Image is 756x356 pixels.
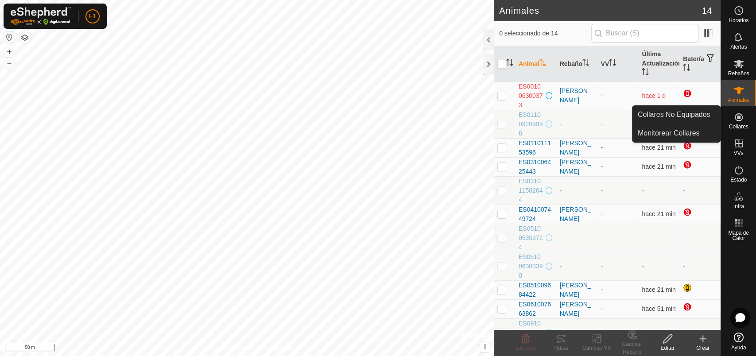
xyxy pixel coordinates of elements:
div: - [560,120,594,129]
a: Contáctenos [263,344,292,352]
td: - [679,224,721,252]
app-display-virtual-paddock-transition: - [601,187,603,194]
div: - [560,186,594,195]
p-sorticon: Activar para ordenar [582,60,589,67]
a: Monitorear Collares [632,124,720,142]
span: Rebaños [728,71,749,76]
app-display-virtual-paddock-transition: - [601,286,603,293]
a: Política de Privacidad [201,344,252,352]
div: [PERSON_NAME] [560,86,594,105]
span: ES051005353724 [519,224,544,252]
div: [PERSON_NAME] [560,281,594,299]
p-sorticon: Activar para ordenar [642,70,649,77]
div: [PERSON_NAME] [560,139,594,157]
span: 22 ago 2025, 11:36 [642,305,675,312]
app-display-virtual-paddock-transition: - [601,234,603,241]
span: Collares No Equipados [638,109,710,120]
span: ES001006300373 [519,82,544,110]
th: Rebaño [556,46,597,82]
h2: Animales [499,5,702,16]
div: - [560,262,594,271]
div: [PERSON_NAME] [560,158,594,176]
div: Crear [685,344,721,352]
app-display-virtual-paddock-transition: - [601,92,603,99]
button: Capas del Mapa [19,32,30,43]
th: Batería [679,46,721,82]
span: 20 ago 2025, 12:36 [642,92,666,99]
span: i [484,343,486,351]
div: - [560,233,594,243]
span: Collares [729,124,748,129]
span: Animales [728,97,749,103]
a: Collares No Equipados [632,106,720,124]
span: Mapa de Calor [723,230,754,241]
span: Eliminar [516,345,535,351]
span: ES031006425443 [519,158,553,176]
span: VVs [733,151,743,156]
span: ES041007449724 [519,205,553,224]
p-sorticon: Activar para ordenar [683,65,690,72]
th: Animal [515,46,556,82]
app-display-virtual-paddock-transition: - [601,120,603,128]
span: 22 ago 2025, 12:06 [642,210,675,217]
div: Cambiar VV [579,344,614,352]
p-sorticon: Activar para ordenar [506,60,513,67]
app-display-virtual-paddock-transition: - [601,329,603,336]
span: Monitorear Collares [638,128,700,139]
app-display-virtual-paddock-transition: - [601,210,603,217]
div: Cambiar Rebaño [614,340,650,356]
span: ES061007663862 [519,300,553,318]
td: - [679,252,721,280]
span: ES091006300361 [519,319,544,347]
img: Logo Gallagher [11,7,71,25]
span: - [642,187,644,194]
span: Alertas [730,44,747,50]
div: Rutas [543,344,579,352]
app-display-virtual-paddock-transition: - [601,263,603,270]
span: ES031011582644 [519,177,544,205]
span: Infra [733,204,744,209]
td: - [679,318,721,347]
input: Buscar (S) [591,24,698,43]
button: Restablecer Mapa [4,32,15,43]
span: 22 ago 2025, 12:06 [642,286,675,293]
th: VV [597,46,639,82]
span: - [642,263,644,270]
p-sorticon: Activar para ordenar [539,60,547,67]
app-display-virtual-paddock-transition: - [601,305,603,312]
div: [PERSON_NAME] [560,205,594,224]
span: ES011009209998 [519,110,544,138]
div: [PERSON_NAME] [560,300,594,318]
div: - [560,328,594,337]
span: 22 ago 2025, 12:06 [642,144,675,151]
button: – [4,58,15,69]
button: i [480,342,490,352]
span: - [642,234,644,241]
a: Ayuda [721,329,756,354]
td: - [679,176,721,205]
span: F1 [89,12,96,21]
span: ES051006300390 [519,252,544,280]
th: Última Actualización [638,46,679,82]
p-sorticon: Activar para ordenar [609,60,616,67]
span: ES011011153596 [519,139,553,157]
span: 22 ago 2025, 12:06 [642,163,675,170]
span: - [642,329,644,336]
span: ES051009684422 [519,281,553,299]
button: + [4,46,15,57]
span: Ayuda [731,345,746,350]
span: Horarios [729,18,748,23]
div: Editar [650,344,685,352]
app-display-virtual-paddock-transition: - [601,144,603,151]
span: 0 seleccionado de 14 [499,29,591,38]
span: Estado [730,177,747,182]
span: 14 [702,4,712,17]
app-display-virtual-paddock-transition: - [601,163,603,170]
